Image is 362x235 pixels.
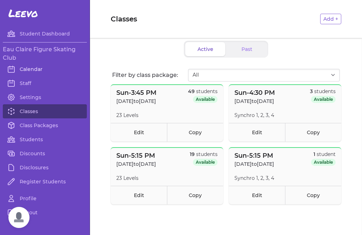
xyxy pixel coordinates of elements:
[185,42,225,56] button: Active
[227,42,267,56] button: Past
[193,159,218,166] span: Available
[229,186,285,204] a: Edit
[285,186,341,204] a: Copy
[3,27,87,41] a: Student Dashboard
[311,159,336,166] span: Available
[190,151,195,157] span: 19
[188,88,195,94] span: 49
[3,205,87,220] a: Logout
[111,186,167,204] a: Edit
[3,175,87,189] a: Register Students
[311,151,336,158] p: student
[234,98,275,105] p: [DATE] to [DATE]
[234,175,274,182] p: Synchro 1, 2, 3, 4
[3,146,87,161] a: Discounts
[320,14,341,24] button: Add +
[3,45,87,62] h3: Eau Claire Figure Skating Club
[8,7,38,20] span: Leevo
[3,104,87,118] a: Classes
[234,161,274,168] p: [DATE] to [DATE]
[3,118,87,132] a: Class Packages
[310,88,313,94] span: 3
[3,62,87,76] a: Calendar
[112,71,188,79] p: Filter by class package:
[167,123,223,142] a: Copy
[167,186,223,204] a: Copy
[116,161,156,168] p: [DATE] to [DATE]
[311,96,336,103] span: Available
[111,123,167,142] a: Edit
[310,88,336,95] p: students
[285,123,341,142] a: Copy
[116,112,138,119] p: 23 Levels
[8,207,30,228] a: Open chat
[188,88,218,95] p: students
[116,175,138,182] p: 23 Levels
[116,98,156,105] p: [DATE] to [DATE]
[3,90,87,104] a: Settings
[3,191,87,205] a: Profile
[116,151,156,161] p: Sun - 5:15 PM
[3,132,87,146] a: Students
[193,96,218,103] span: Available
[3,76,87,90] a: Staff
[234,88,275,98] p: Sun - 4:30 PM
[229,123,285,142] a: Edit
[116,88,156,98] p: Sun - 3:45 PM
[313,151,315,157] span: 1
[3,161,87,175] a: Disclosures
[190,151,218,158] p: students
[234,112,274,119] p: Synchro 1, 2, 3, 4
[234,151,274,161] p: Sun - 5:15 PM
